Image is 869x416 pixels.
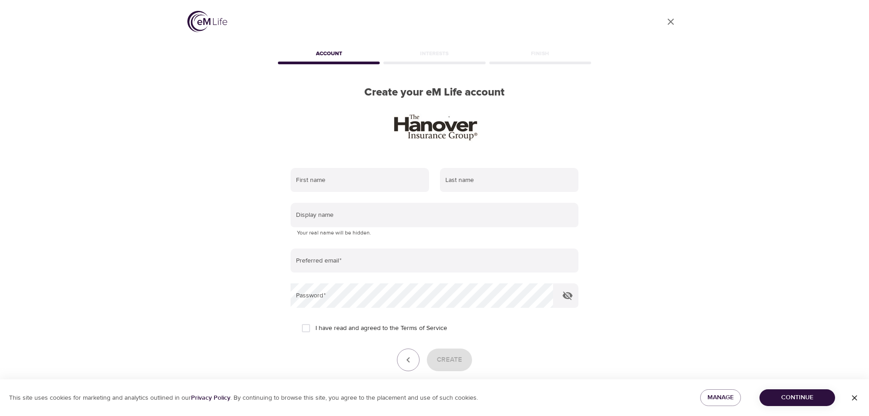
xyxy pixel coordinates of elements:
[401,324,447,333] a: Terms of Service
[660,11,682,33] a: close
[767,392,828,403] span: Continue
[276,86,593,99] h2: Create your eM Life account
[315,324,447,333] span: I have read and agreed to the
[187,11,227,32] img: logo
[297,229,572,238] p: Your real name will be hidden.
[386,110,483,143] img: HIG_wordmrk_k.jpg
[191,394,230,402] a: Privacy Policy
[759,389,835,406] button: Continue
[700,389,741,406] button: Manage
[707,392,734,403] span: Manage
